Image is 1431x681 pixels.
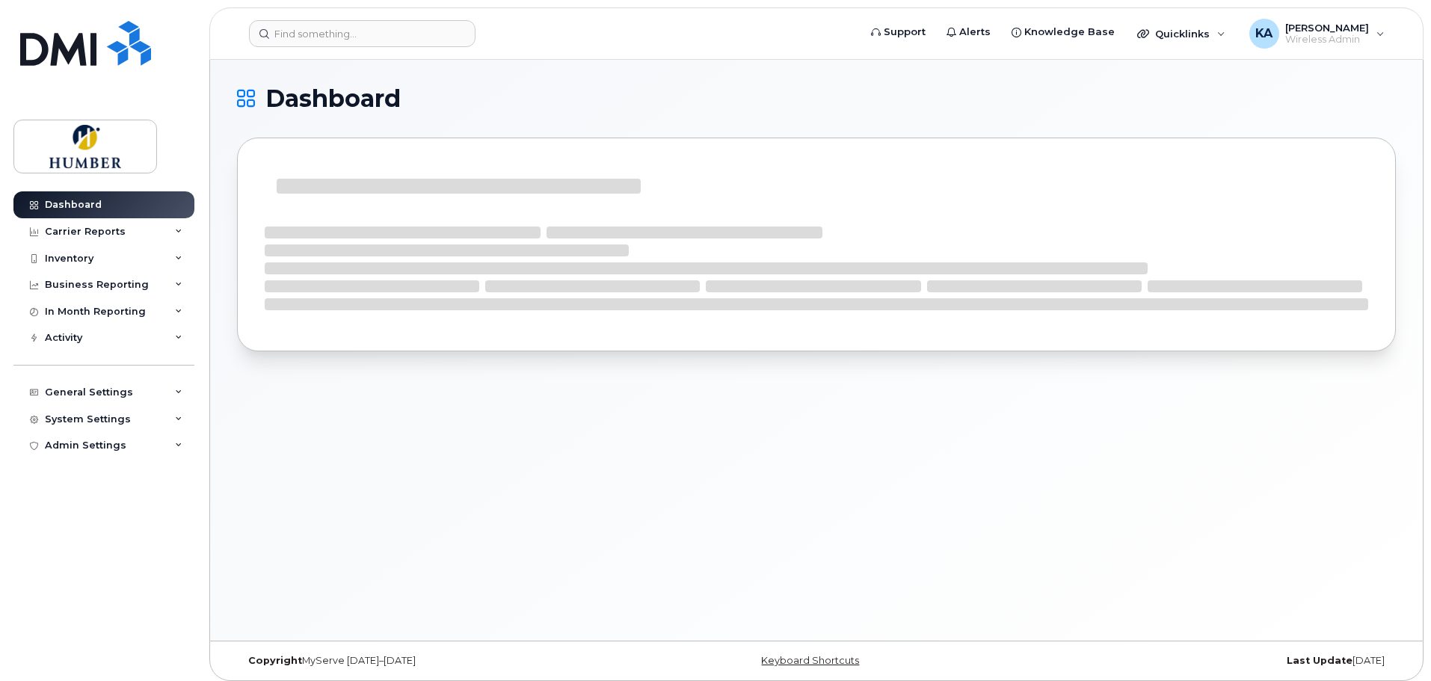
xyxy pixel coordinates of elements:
a: Keyboard Shortcuts [761,655,859,666]
strong: Last Update [1287,655,1352,666]
div: MyServe [DATE]–[DATE] [237,655,624,667]
strong: Copyright [248,655,302,666]
span: Dashboard [265,87,401,110]
div: [DATE] [1009,655,1396,667]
